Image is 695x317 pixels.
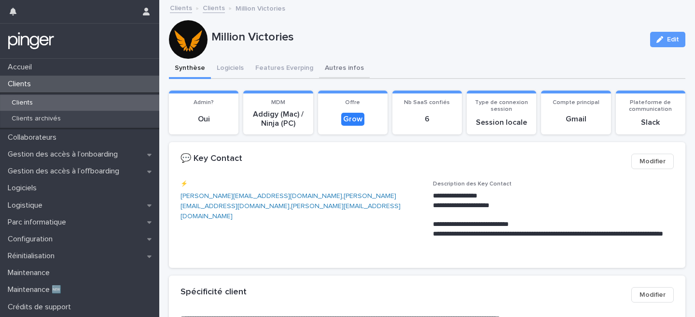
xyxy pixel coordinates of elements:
[194,100,214,106] span: Admin?
[4,79,39,89] p: Clients
[4,115,69,123] p: Clients archivés
[175,115,233,124] p: Oui
[650,32,685,47] button: Edit
[4,235,60,244] p: Configuration
[629,100,672,112] span: Plateforme de communication
[631,287,674,303] button: Modifier
[4,63,40,72] p: Accueil
[250,59,319,79] button: Features Everping
[639,290,666,300] span: Modifier
[181,154,242,164] h2: 💬 Key Contact
[4,167,127,176] p: Gestion des accès à l’offboarding
[622,118,680,127] p: Slack
[4,150,125,159] p: Gestion des accès à l’onboarding
[4,303,79,312] p: Crédits de support
[181,193,342,199] a: [PERSON_NAME][EMAIL_ADDRESS][DOMAIN_NAME]
[473,118,530,127] p: Session locale
[203,2,225,13] a: Clients
[667,36,679,43] span: Edit
[181,193,396,210] a: [PERSON_NAME][EMAIL_ADDRESS][DOMAIN_NAME]
[236,2,285,13] p: Million Victories
[475,100,528,112] span: Type de connexion session
[4,99,41,107] p: Clients
[404,100,450,106] span: Nb SaaS confiés
[4,133,64,142] p: Collaborateurs
[341,113,364,126] div: Grow
[181,203,401,220] a: [PERSON_NAME][EMAIL_ADDRESS][DOMAIN_NAME]
[345,100,360,106] span: Offre
[4,184,44,193] p: Logiciels
[4,268,57,277] p: Maintenance
[4,285,69,294] p: Maintenance 🆕
[433,181,512,187] span: Description des Key Contact
[319,59,370,79] button: Autres infos
[249,110,307,128] p: Addigy (Mac) / Ninja (PC)
[181,287,247,298] h2: Spécificité client
[547,115,605,124] p: Gmail
[4,251,62,261] p: Réinitialisation
[4,218,74,227] p: Parc informatique
[170,2,192,13] a: Clients
[169,59,211,79] button: Synthèse
[398,115,456,124] p: 6
[631,154,674,169] button: Modifier
[4,201,50,210] p: Logistique
[181,191,421,221] p: , ,
[181,181,188,187] span: ⚡️
[271,100,285,106] span: MDM
[553,100,599,106] span: Compte principal
[639,157,666,166] span: Modifier
[211,59,250,79] button: Logiciels
[211,30,642,44] p: Million Victories
[8,31,55,51] img: mTgBEunGTSyRkCgitkcU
